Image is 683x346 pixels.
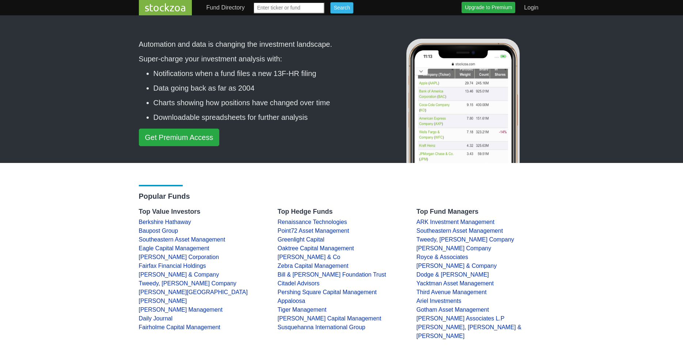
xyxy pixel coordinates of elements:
a: [PERSON_NAME] & Co [278,254,341,260]
a: Fund Directory [204,0,248,15]
input: Enter ticker or fund [253,2,325,14]
a: Bill & [PERSON_NAME] Foundation Trust [278,271,386,278]
a: [PERSON_NAME][GEOGRAPHIC_DATA] [139,289,248,295]
a: [PERSON_NAME] [139,298,187,304]
h3: Popular Funds [139,192,544,201]
a: [PERSON_NAME], [PERSON_NAME] & [PERSON_NAME] [417,324,521,339]
p: Super-charge your investment analysis with: [139,53,371,64]
a: Tweedy, [PERSON_NAME] Company [417,236,514,243]
a: Southeastern Asset Management [139,236,225,243]
img: stockzoa notifications screenshots [408,42,518,298]
a: Renaissance Technologies [278,219,347,225]
a: [PERSON_NAME] Management [139,307,223,313]
h4: Top Value Investors [139,208,267,216]
h4: Top Hedge Funds [278,208,406,216]
a: [PERSON_NAME] Associates L.P [417,315,505,322]
a: Citadel Advisors [278,280,320,286]
li: Charts showing how positions have changed over time [153,97,371,108]
a: Upgrade to Premium [462,2,515,13]
a: Fairfax Financial Holdings [139,263,206,269]
a: Greenlight Capital [278,236,325,243]
a: Oaktree Capital Management [278,245,354,251]
a: Baupost Group [139,228,178,234]
a: Yacktman Asset Management [417,280,494,286]
a: Susquehanna International Group [278,324,365,330]
a: Berkshire Hathaway [139,219,191,225]
a: Ariel Investments [417,298,462,304]
a: Zebra Capital Management [278,263,349,269]
a: [PERSON_NAME] Corporation [139,254,219,260]
a: Eagle Capital Management [139,245,209,251]
li: Data going back as far as 2004 [153,83,371,94]
a: Tiger Management [278,307,327,313]
h4: Top Fund Managers [417,208,544,216]
a: Point72 Asset Management [278,228,349,234]
a: Third Avenue Management [417,289,487,295]
a: [PERSON_NAME] Capital Management [278,315,382,322]
a: [PERSON_NAME] & Company [139,271,219,278]
a: [PERSON_NAME] & Company [417,263,497,269]
a: Dodge & [PERSON_NAME] [417,271,489,278]
a: Daily Journal [139,315,172,322]
a: Appaloosa [278,298,306,304]
li: Notifications when a fund files a new 13F-HR filing [153,68,371,79]
a: Tweedy, [PERSON_NAME] Company [139,280,236,286]
input: Search [330,2,353,14]
a: Get Premium Access [139,129,220,146]
a: Southeastern Asset Management [417,228,503,234]
a: Fairholme Capital Management [139,324,220,330]
a: [PERSON_NAME] Company [417,245,492,251]
a: Login [521,0,541,15]
a: Gotham Asset Management [417,307,489,313]
a: Royce & Associates [417,254,468,260]
p: Automation and data is changing the investment landscape. [139,39,371,50]
a: ARK Investment Management [417,219,494,225]
li: Downloadable spreadsheets for further analysis [153,112,371,123]
a: Pershing Square Capital Management [278,289,377,295]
